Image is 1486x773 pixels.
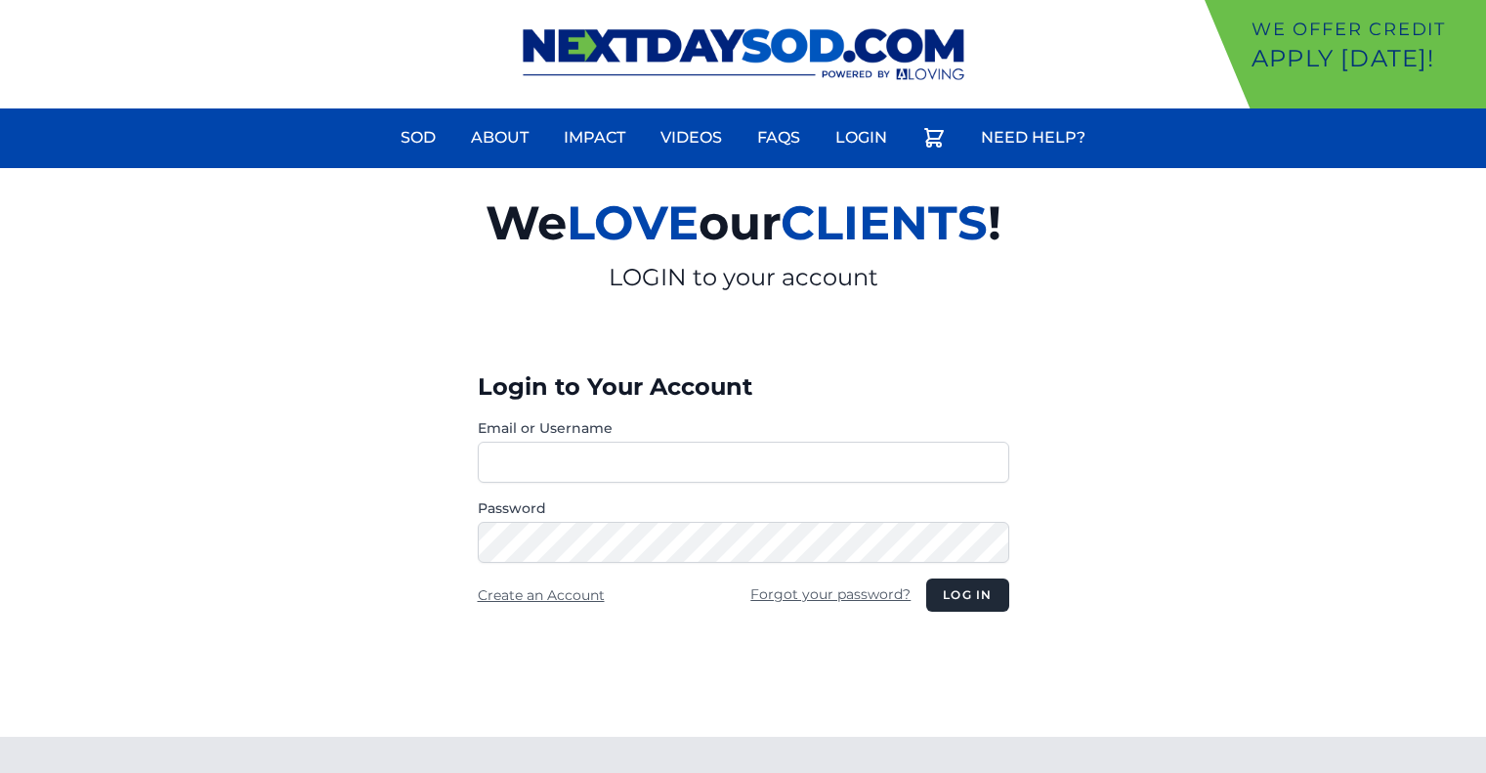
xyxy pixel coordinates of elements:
a: FAQs [745,114,812,161]
a: Need Help? [969,114,1097,161]
h2: We our ! [259,184,1228,262]
a: Forgot your password? [750,585,911,603]
p: Apply [DATE]! [1252,43,1478,74]
span: CLIENTS [781,194,988,251]
a: Impact [552,114,637,161]
h3: Login to Your Account [478,371,1009,403]
label: Email or Username [478,418,1009,438]
span: LOVE [567,194,699,251]
a: About [459,114,540,161]
p: We offer Credit [1252,16,1478,43]
label: Password [478,498,1009,518]
a: Login [824,114,899,161]
a: Sod [389,114,447,161]
button: Log in [926,579,1008,612]
a: Videos [649,114,734,161]
p: LOGIN to your account [259,262,1228,293]
a: Create an Account [478,586,605,604]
